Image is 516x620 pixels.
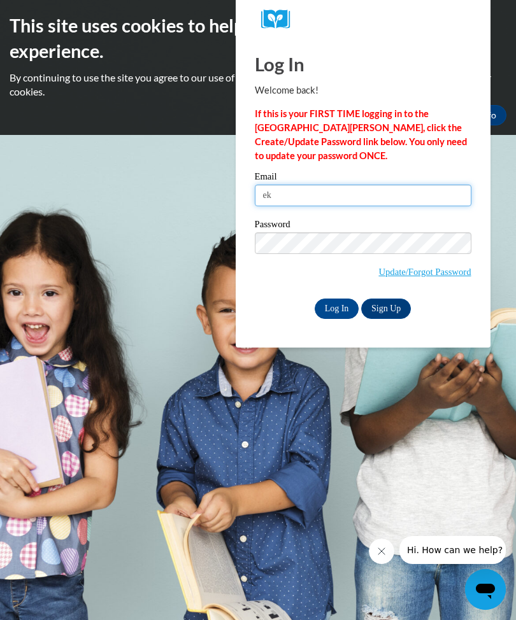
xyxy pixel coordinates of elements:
[10,71,506,99] p: By continuing to use the site you agree to our use of cookies. Use the ‘More info’ button to read...
[255,51,471,77] h1: Log In
[255,108,467,161] strong: If this is your FIRST TIME logging in to the [GEOGRAPHIC_DATA][PERSON_NAME], click the Create/Upd...
[261,10,465,29] a: COX Campus
[361,299,411,319] a: Sign Up
[255,220,471,232] label: Password
[369,539,394,564] iframe: Close message
[399,536,506,564] iframe: Message from company
[255,83,471,97] p: Welcome back!
[10,13,506,64] h2: This site uses cookies to help improve your learning experience.
[465,569,506,610] iframe: Button to launch messaging window
[378,267,471,277] a: Update/Forgot Password
[315,299,359,319] input: Log In
[261,10,299,29] img: Logo brand
[255,172,471,185] label: Email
